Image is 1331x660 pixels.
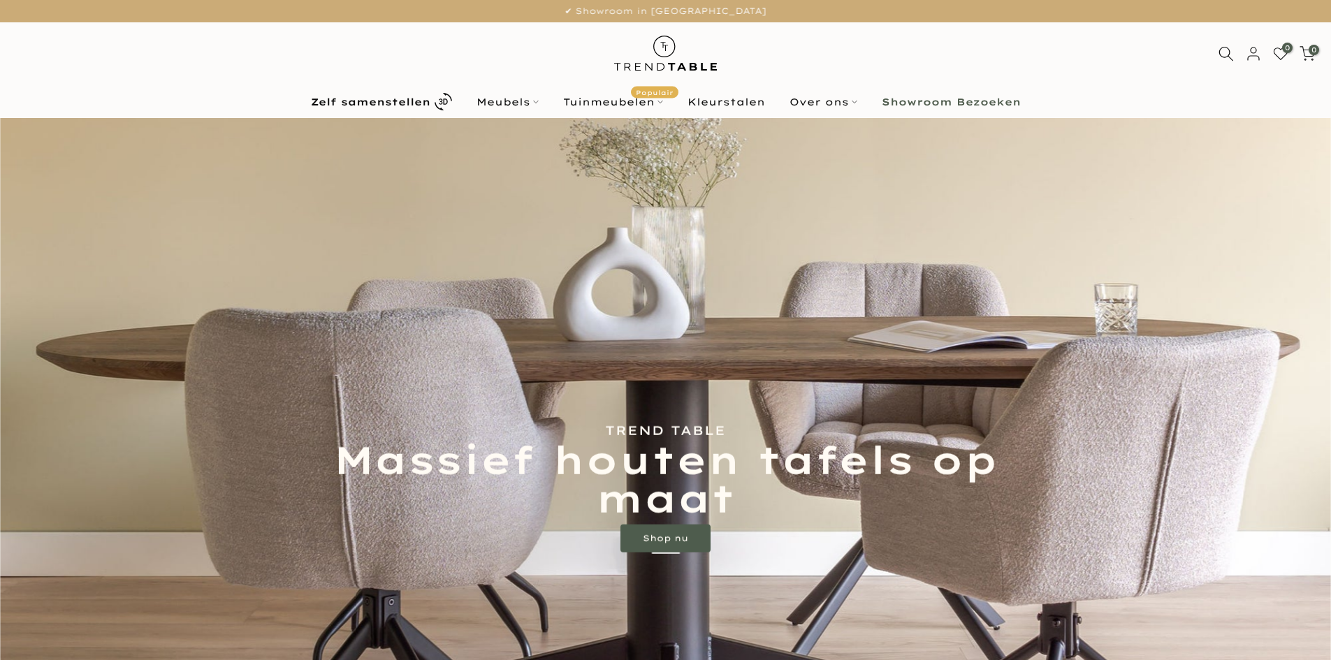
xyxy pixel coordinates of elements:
a: Meubels [464,94,551,110]
a: TuinmeubelenPopulair [551,94,675,110]
a: Kleurstalen [675,94,777,110]
a: Shop nu [620,525,711,552]
a: Zelf samenstellen [298,89,464,114]
span: 0 [1282,43,1293,53]
b: Showroom Bezoeken [882,97,1021,107]
p: ✔ Showroom in [GEOGRAPHIC_DATA] [17,3,1314,19]
b: Zelf samenstellen [311,97,430,107]
span: 0 [1309,45,1319,55]
a: 0 [1300,46,1315,61]
a: Over ons [777,94,869,110]
a: Showroom Bezoeken [869,94,1033,110]
iframe: toggle-frame [1,589,71,659]
span: Populair [631,86,678,98]
a: 0 [1273,46,1288,61]
img: trend-table [604,22,727,85]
